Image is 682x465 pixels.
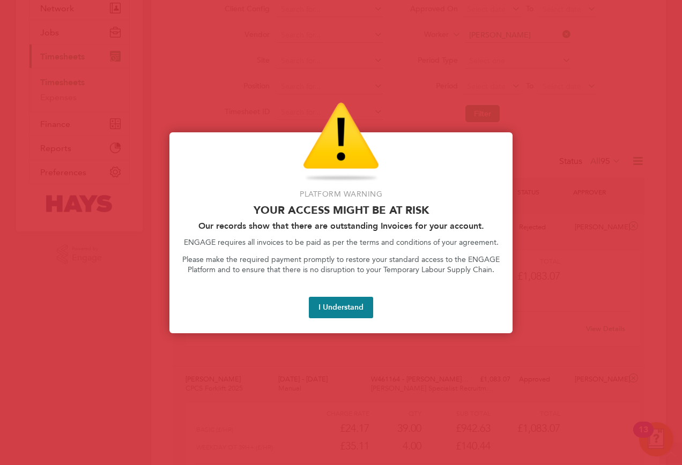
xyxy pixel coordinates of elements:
p: ENGAGE requires all invoices to be paid as per the terms and conditions of your agreement. [182,237,500,248]
button: I Understand [309,297,373,318]
div: Access At Risk [169,132,513,333]
img: Warning Icon [303,102,379,183]
p: Your access might be at risk [182,204,500,216]
p: Platform Warning [182,189,500,200]
p: Please make the required payment promptly to restore your standard access to the ENGAGE Platform ... [182,254,500,275]
h2: Our records show that there are outstanding Invoices for your account. [182,221,500,231]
